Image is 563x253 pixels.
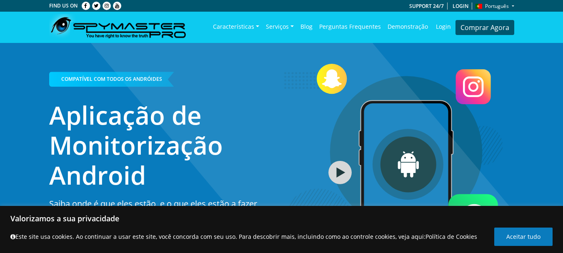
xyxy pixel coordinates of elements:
a: Login [449,3,472,10]
div: Compatível com todos os Andróides [49,72,174,87]
a: Login [431,15,455,39]
button: Aceitar tudo [494,228,553,246]
a: Serviços [263,15,297,40]
a: Comprar Agora [455,20,514,35]
p: Find us on [49,0,78,11]
span: Português [485,3,509,10]
p: Saiba onde é que eles estão, e o que eles estão a fazer nos seus telefones android – monitorize t... [49,198,272,231]
a: Demonstração [384,15,431,39]
p: Este site usa cookies. Ao continuar a usar este site, você concorda com seu uso. Para descobrir m... [10,232,477,242]
button: Português [475,1,514,12]
a: Perguntas frequentes [316,15,384,39]
a: Blog [297,15,316,39]
p: Valorizamos a sua privacidade [10,213,553,223]
a: Características [210,15,263,40]
h1: Aplicação de Monitorização Android [49,100,272,190]
a: Política de Cookies [425,233,477,240]
img: SpymasterPro [49,14,186,41]
a: Support 24/7 [406,3,448,10]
